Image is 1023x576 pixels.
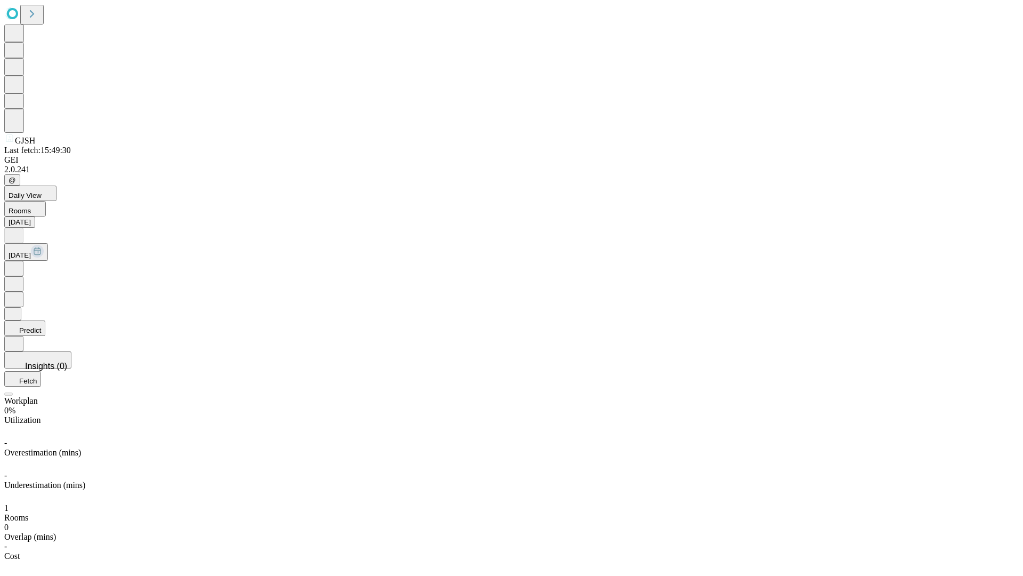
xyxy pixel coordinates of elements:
[4,523,9,532] span: 0
[4,217,35,228] button: [DATE]
[4,532,56,541] span: Overlap (mins)
[4,448,81,457] span: Overestimation (mins)
[9,207,31,215] span: Rooms
[25,362,67,371] span: Insights (0)
[4,438,7,447] span: -
[4,351,71,369] button: Insights (0)
[4,415,40,425] span: Utilization
[9,176,16,184] span: @
[4,406,15,415] span: 0%
[4,481,85,490] span: Underestimation (mins)
[4,243,48,261] button: [DATE]
[9,191,42,199] span: Daily View
[4,186,56,201] button: Daily View
[4,174,20,186] button: @
[4,371,41,387] button: Fetch
[4,201,46,217] button: Rooms
[4,542,7,551] span: -
[4,155,1019,165] div: GEI
[4,165,1019,174] div: 2.0.241
[4,513,28,522] span: Rooms
[4,146,71,155] span: Last fetch: 15:49:30
[9,251,31,259] span: [DATE]
[4,503,9,513] span: 1
[4,396,38,405] span: Workplan
[15,136,35,145] span: GJSH
[4,321,45,336] button: Predict
[4,551,20,561] span: Cost
[4,471,7,480] span: -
